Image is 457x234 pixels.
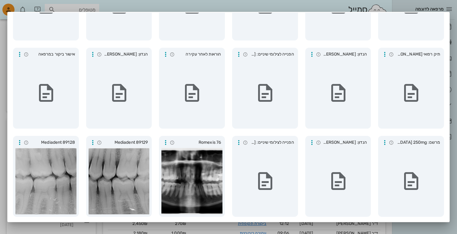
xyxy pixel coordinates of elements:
[30,51,75,58] span: אישור ביקור במרפאה
[395,51,440,58] span: תיק רפואי [PERSON_NAME] - 203516091
[395,139,440,146] span: מרשם: Tab. [MEDICAL_DATA] 250mg
[176,51,221,58] span: הוראות לאחר עקירה
[249,139,294,146] span: הפנייה לצילומי שיניים: [PERSON_NAME] - 203516091
[322,51,367,58] span: הנדון: [PERSON_NAME].ז. 203516091
[322,139,367,146] span: הנדון: [PERSON_NAME].ז. 203516091
[249,51,294,58] span: הפנייה לצילומי שיניים: [PERSON_NAME] - 203516091
[103,51,148,58] span: הנדון: [PERSON_NAME].ז. 203516091
[176,139,221,146] span: Romexis 76
[30,139,75,146] span: Mediadent 89128
[103,139,148,146] span: Mediadent 89129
